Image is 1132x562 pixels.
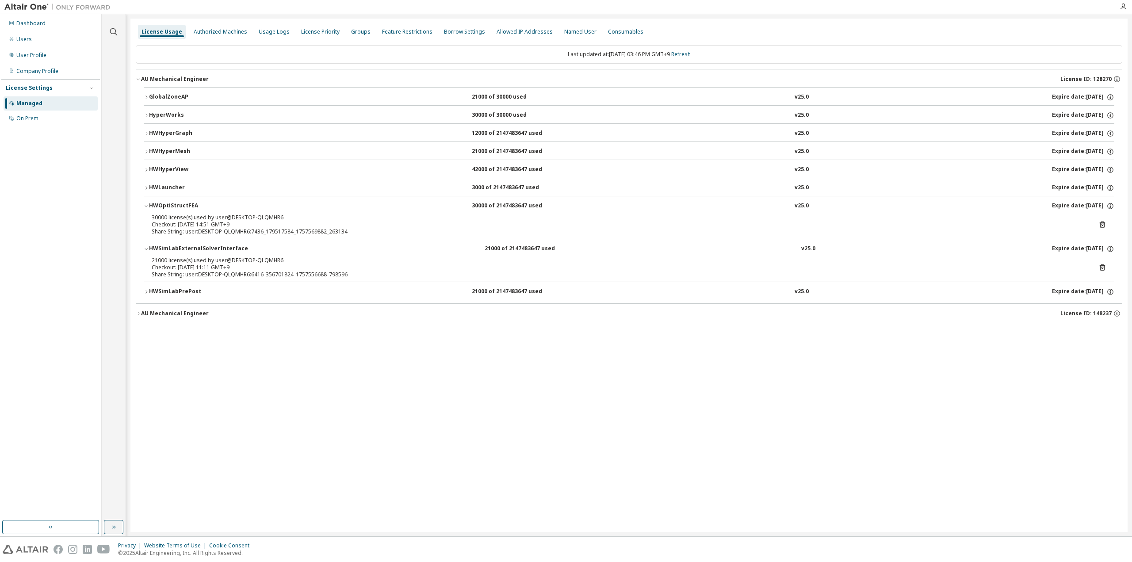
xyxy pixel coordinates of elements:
[1052,148,1114,156] div: Expire date: [DATE]
[16,20,46,27] div: Dashboard
[301,28,340,35] div: License Priority
[472,288,551,296] div: 21000 of 2147483647 used
[1052,288,1114,296] div: Expire date: [DATE]
[472,184,551,192] div: 3000 of 2147483647 used
[16,100,42,107] div: Managed
[144,282,1114,302] button: HWSimLabPrePost21000 of 2147483647 usedv25.0Expire date:[DATE]
[144,542,209,549] div: Website Terms of Use
[351,28,371,35] div: Groups
[795,93,809,101] div: v25.0
[136,69,1122,89] button: AU Mechanical EngineerLicense ID: 128270
[1052,202,1114,210] div: Expire date: [DATE]
[149,93,229,101] div: GlobalZoneAP
[144,124,1114,143] button: HWHyperGraph12000 of 2147483647 usedv25.0Expire date:[DATE]
[795,202,809,210] div: v25.0
[144,142,1114,161] button: HWHyperMesh21000 of 2147483647 usedv25.0Expire date:[DATE]
[1060,310,1112,317] span: License ID: 148237
[152,264,1085,271] div: Checkout: [DATE] 11:11 GMT+9
[152,214,1085,221] div: 30000 license(s) used by user@DESKTOP-QLQMHR6
[209,542,255,549] div: Cookie Consent
[149,245,248,253] div: HWSimLabExternalSolverInterface
[152,257,1085,264] div: 21000 license(s) used by user@DESKTOP-QLQMHR6
[472,130,551,138] div: 12000 of 2147483647 used
[1060,76,1112,83] span: License ID: 128270
[795,111,809,119] div: v25.0
[259,28,290,35] div: Usage Logs
[608,28,643,35] div: Consumables
[16,115,38,122] div: On Prem
[795,184,809,192] div: v25.0
[671,50,691,58] a: Refresh
[144,178,1114,198] button: HWLauncher3000 of 2147483647 usedv25.0Expire date:[DATE]
[444,28,485,35] div: Borrow Settings
[472,166,551,174] div: 42000 of 2147483647 used
[141,310,209,317] div: AU Mechanical Engineer
[4,3,115,11] img: Altair One
[485,245,564,253] div: 21000 of 2147483647 used
[136,304,1122,323] button: AU Mechanical EngineerLicense ID: 148237
[472,202,551,210] div: 30000 of 2147483647 used
[16,68,58,75] div: Company Profile
[152,221,1085,228] div: Checkout: [DATE] 14:51 GMT+9
[801,245,815,253] div: v25.0
[144,106,1114,125] button: HyperWorks30000 of 30000 usedv25.0Expire date:[DATE]
[97,545,110,554] img: youtube.svg
[149,202,229,210] div: HWOptiStructFEA
[144,239,1114,259] button: HWSimLabExternalSolverInterface21000 of 2147483647 usedv25.0Expire date:[DATE]
[1052,111,1114,119] div: Expire date: [DATE]
[152,271,1085,278] div: Share String: user:DESKTOP-QLQMHR6:6416_356701824_1757556688_798596
[472,148,551,156] div: 21000 of 2147483647 used
[472,93,551,101] div: 21000 of 30000 used
[118,542,144,549] div: Privacy
[149,130,229,138] div: HWHyperGraph
[194,28,247,35] div: Authorized Machines
[141,28,182,35] div: License Usage
[472,111,551,119] div: 30000 of 30000 used
[1052,166,1114,174] div: Expire date: [DATE]
[795,148,809,156] div: v25.0
[149,288,229,296] div: HWSimLabPrePost
[16,36,32,43] div: Users
[149,166,229,174] div: HWHyperView
[382,28,432,35] div: Feature Restrictions
[564,28,597,35] div: Named User
[795,130,809,138] div: v25.0
[795,288,809,296] div: v25.0
[149,111,229,119] div: HyperWorks
[144,196,1114,216] button: HWOptiStructFEA30000 of 2147483647 usedv25.0Expire date:[DATE]
[1052,245,1114,253] div: Expire date: [DATE]
[497,28,553,35] div: Allowed IP Addresses
[136,45,1122,64] div: Last updated at: [DATE] 03:46 PM GMT+9
[1052,93,1114,101] div: Expire date: [DATE]
[141,76,209,83] div: AU Mechanical Engineer
[3,545,48,554] img: altair_logo.svg
[144,88,1114,107] button: GlobalZoneAP21000 of 30000 usedv25.0Expire date:[DATE]
[149,148,229,156] div: HWHyperMesh
[795,166,809,174] div: v25.0
[16,52,46,59] div: User Profile
[1052,184,1114,192] div: Expire date: [DATE]
[83,545,92,554] img: linkedin.svg
[1052,130,1114,138] div: Expire date: [DATE]
[68,545,77,554] img: instagram.svg
[144,160,1114,180] button: HWHyperView42000 of 2147483647 usedv25.0Expire date:[DATE]
[152,228,1085,235] div: Share String: user:DESKTOP-QLQMHR6:7436_179517584_1757569882_263134
[6,84,53,92] div: License Settings
[149,184,229,192] div: HWLauncher
[54,545,63,554] img: facebook.svg
[118,549,255,557] p: © 2025 Altair Engineering, Inc. All Rights Reserved.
